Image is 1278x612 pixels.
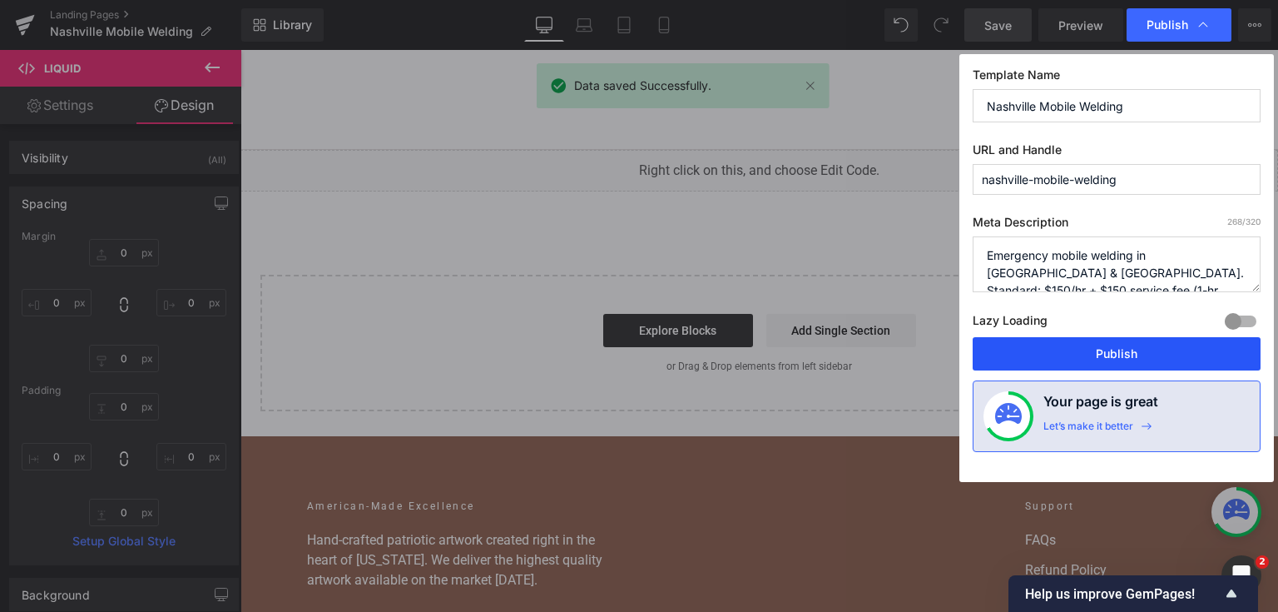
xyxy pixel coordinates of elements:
[67,480,383,540] p: Hand-crafted patriotic artwork created right in the heart of [US_STATE]. We deliver the highest q...
[1043,420,1133,441] div: Let’s make it better
[1256,555,1269,569] span: 2
[973,310,1048,337] label: Lazy Loading
[1043,391,1158,420] h4: Your page is great
[973,142,1261,164] label: URL and Handle
[973,67,1261,89] label: Template Name
[1025,584,1241,604] button: Show survey - Help us improve GemPages!
[785,540,971,560] a: Privacy Policy
[1227,216,1242,226] span: 268
[1147,17,1188,32] span: Publish
[785,449,971,464] h2: Support
[47,311,992,322] p: or Drag & Drop elements from left sidebar
[995,403,1022,430] img: onboarding-status.svg
[1227,216,1261,226] span: /320
[67,449,383,464] h2: American-Made Excellence
[973,337,1261,371] button: Publish
[1025,586,1221,602] span: Help us improve GemPages!
[785,480,971,500] a: FAQs
[363,264,513,297] a: Explore Blocks
[1221,555,1261,595] iframe: Intercom live chat
[526,264,676,297] a: Add Single Section
[973,236,1261,292] textarea: Emergency mobile welding in [GEOGRAPHIC_DATA] & [GEOGRAPHIC_DATA]. Standard: $150/hr + $150 servi...
[785,510,971,530] a: Refund Policy
[973,215,1261,236] label: Meta Description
